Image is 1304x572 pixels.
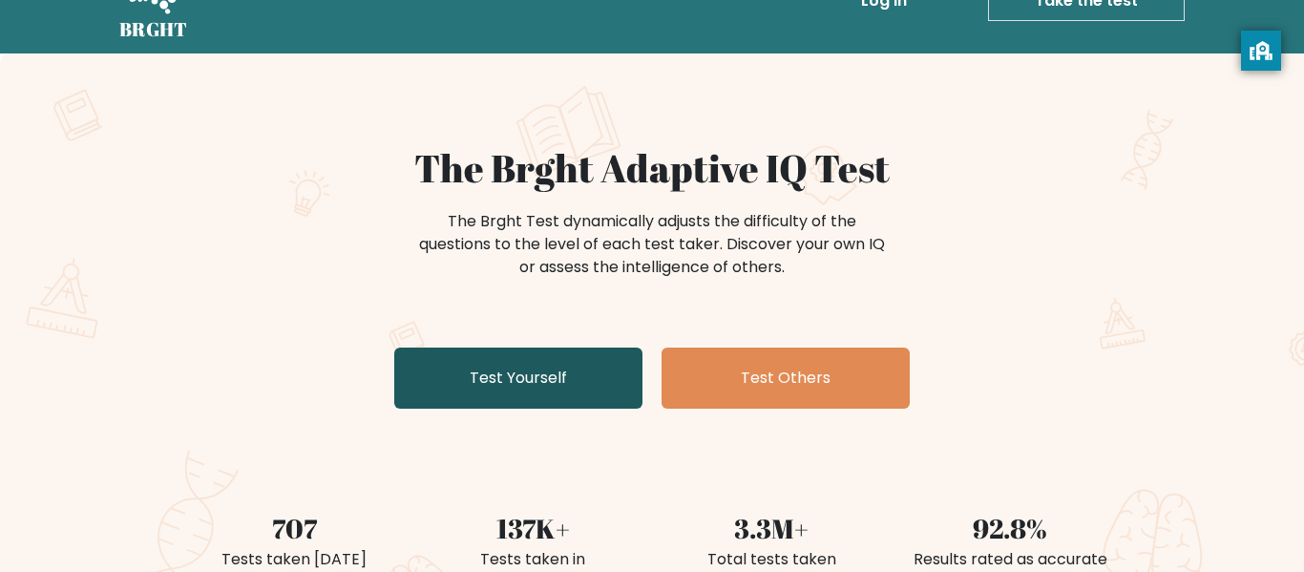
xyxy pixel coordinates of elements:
a: Test Yourself [394,348,642,409]
div: Total tests taken [663,548,879,571]
div: Results rated as accurate [902,548,1118,571]
div: 707 [186,508,402,548]
div: The Brght Test dynamically adjusts the difficulty of the questions to the level of each test take... [413,210,891,279]
a: Test Others [662,348,910,409]
div: Tests taken [DATE] [186,548,402,571]
div: 3.3M+ [663,508,879,548]
div: 137K+ [425,508,641,548]
h1: The Brght Adaptive IQ Test [186,145,1118,191]
button: privacy banner [1241,31,1281,71]
h5: BRGHT [119,18,188,41]
div: 92.8% [902,508,1118,548]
